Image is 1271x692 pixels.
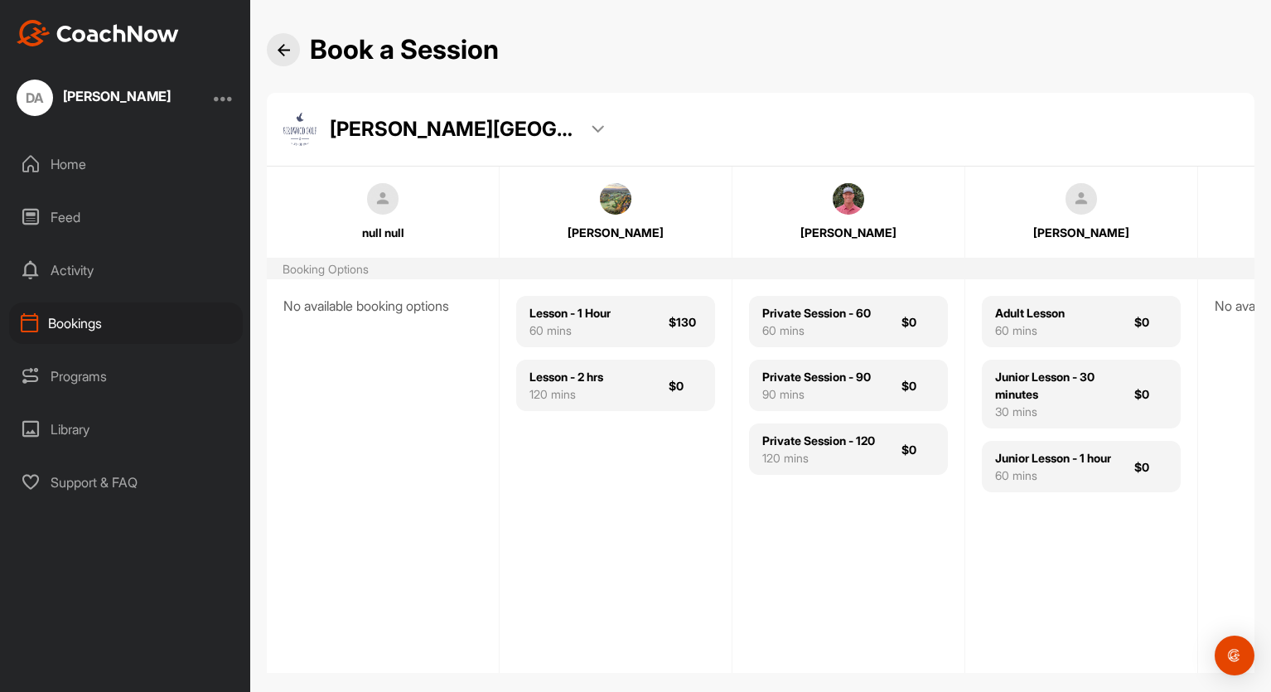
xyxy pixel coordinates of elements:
img: square_2b305e28227600b036f0274c1e170be2.jpg [600,183,631,215]
img: Back [278,44,290,56]
div: Lesson - 1 Hour [529,304,611,322]
img: CoachNow [17,20,179,46]
div: $0 [669,377,702,394]
div: $0 [1134,385,1167,403]
div: $0 [1134,313,1167,331]
img: square_default-ef6cabf814de5a2bf16c804365e32c732080f9872bdf737d349900a9daf73cf9.png [1066,183,1097,215]
div: [PERSON_NAME] [517,224,714,241]
div: 60 mins [762,322,871,339]
div: Bookings [9,302,243,344]
div: Junior Lesson - 30 minutes [995,368,1114,403]
div: Private Session - 90 [762,368,871,385]
div: 30 mins [995,403,1114,420]
div: Library [9,409,243,450]
div: Booking Options [283,260,369,278]
img: dropdown_arrow [592,125,604,133]
div: 60 mins [529,322,611,339]
div: Support & FAQ [9,462,243,503]
div: Feed [9,196,243,238]
div: [PERSON_NAME] [983,224,1180,241]
img: facility_logo [283,113,317,146]
div: $0 [901,313,935,331]
img: square_default-ef6cabf814de5a2bf16c804365e32c732080f9872bdf737d349900a9daf73cf9.png [367,183,399,215]
div: Junior Lesson - 1 hour [995,449,1111,467]
div: 60 mins [995,322,1065,339]
div: No available booking options [283,296,482,316]
div: Open Intercom Messenger [1215,636,1254,675]
div: Private Session - 60 [762,304,871,322]
div: $130 [669,313,702,331]
div: Activity [9,249,243,291]
div: Private Session - 120 [762,432,875,449]
div: 120 mins [762,449,875,467]
div: $0 [901,441,935,458]
div: $0 [1134,458,1167,476]
div: Adult Lesson [995,304,1065,322]
div: 60 mins [995,467,1111,484]
div: Programs [9,356,243,397]
div: $0 [901,377,935,394]
div: null null [284,224,481,241]
img: square_c3aec3cec3bc5e9413527c38e890e07a.jpg [833,183,864,215]
p: [PERSON_NAME][GEOGRAPHIC_DATA] [330,115,578,143]
h2: Book a Session [310,34,499,66]
div: DA [17,80,53,116]
div: [PERSON_NAME] [750,224,947,241]
div: Home [9,143,243,185]
div: 90 mins [762,385,871,403]
div: 120 mins [529,385,603,403]
div: [PERSON_NAME] [63,90,171,103]
div: Lesson - 2 hrs [529,368,603,385]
